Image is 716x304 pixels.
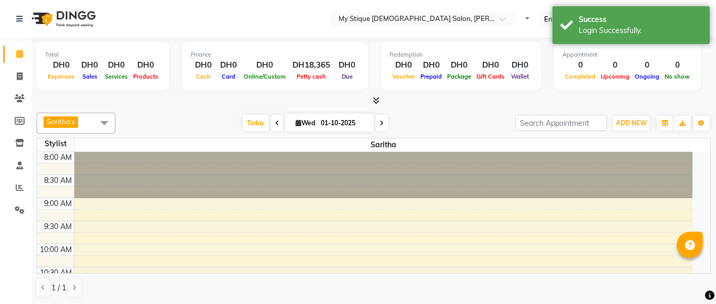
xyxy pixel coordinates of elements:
[42,152,74,163] div: 8:00 AM
[598,73,632,80] span: Upcoming
[444,73,474,80] span: Package
[632,59,662,71] div: 0
[42,175,74,186] div: 8:30 AM
[662,73,692,80] span: No show
[579,14,702,25] div: Success
[613,116,649,131] button: ADD NEW
[562,59,598,71] div: 0
[632,73,662,80] span: Ongoing
[294,73,329,80] span: Petty cash
[102,59,131,71] div: DH0
[444,59,474,71] div: DH0
[45,73,77,80] span: Expenses
[38,244,74,255] div: 10:00 AM
[80,73,100,80] span: Sales
[389,59,418,71] div: DH0
[318,115,370,131] input: 2025-10-01
[42,198,74,209] div: 9:00 AM
[579,25,702,36] div: Login Successfully.
[662,59,692,71] div: 0
[193,73,213,80] span: Cash
[45,50,161,59] div: Total
[191,59,216,71] div: DH0
[334,59,360,71] div: DH0
[131,73,161,80] span: Products
[70,117,75,126] a: x
[474,73,507,80] span: Gift Cards
[47,117,70,126] span: Saritha
[37,138,74,149] div: Stylist
[293,119,318,127] span: Wed
[74,138,693,151] span: Saritha
[45,59,77,71] div: DH0
[219,73,238,80] span: Card
[507,59,533,71] div: DH0
[191,50,360,59] div: Finance
[418,73,444,80] span: Prepaid
[616,119,647,127] span: ADD NEW
[389,50,533,59] div: Redemption
[508,73,531,80] span: Wallet
[288,59,334,71] div: DH18,365
[216,59,241,71] div: DH0
[562,50,692,59] div: Appointment
[241,73,288,80] span: Online/Custom
[51,283,66,294] span: 1 / 1
[515,115,607,131] input: Search Appointment
[241,59,288,71] div: DH0
[27,4,99,34] img: logo
[598,59,632,71] div: 0
[77,59,102,71] div: DH0
[42,221,74,232] div: 9:30 AM
[131,59,161,71] div: DH0
[102,73,131,80] span: Services
[389,73,418,80] span: Voucher
[474,59,507,71] div: DH0
[339,73,355,80] span: Due
[418,59,444,71] div: DH0
[38,267,74,278] div: 10:30 AM
[562,73,598,80] span: Completed
[243,115,269,131] span: Today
